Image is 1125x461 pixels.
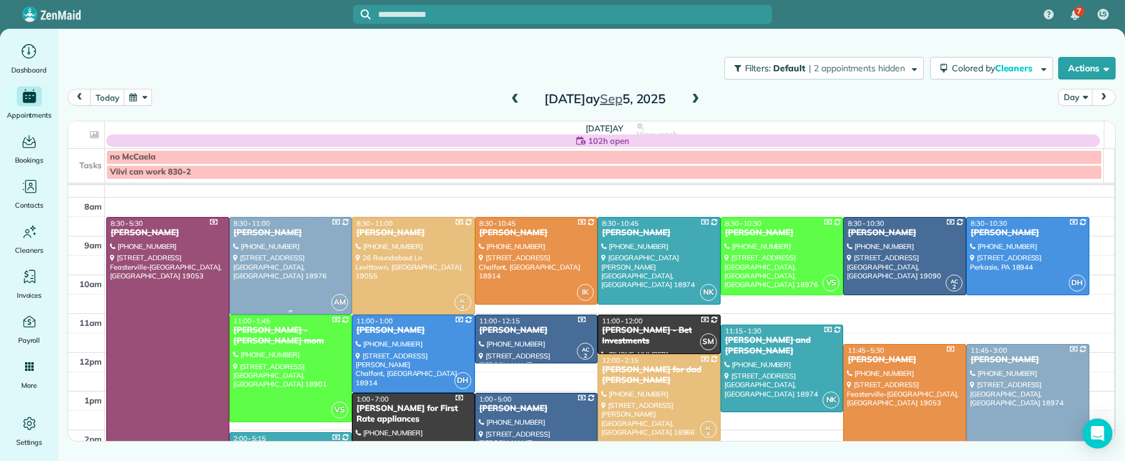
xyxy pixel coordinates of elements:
div: [PERSON_NAME] - [PERSON_NAME] mom [233,325,349,347]
small: 2 [946,281,962,293]
a: Payroll [5,312,53,347]
div: [PERSON_NAME] [847,355,962,365]
div: [PERSON_NAME] [724,228,840,238]
span: 1pm [84,395,102,405]
a: Contacts [5,176,53,211]
span: LS [1099,9,1107,19]
span: 7 [1077,6,1081,16]
span: 8:30 - 10:45 [479,219,516,228]
div: [PERSON_NAME] [479,228,594,238]
span: Settings [16,436,42,448]
span: 9am [84,240,102,250]
span: 11:15 - 1:30 [725,327,761,335]
span: 1:00 - 7:00 [356,395,389,403]
span: Invoices [17,289,42,301]
div: [PERSON_NAME] [479,403,594,414]
span: 8:30 - 5:30 [111,219,143,228]
span: VS [822,275,839,291]
span: Viivi can work 830-2 [110,167,191,177]
button: prev [67,89,91,106]
span: 8:30 - 11:00 [234,219,270,228]
span: 8:30 - 11:00 [356,219,392,228]
div: [PERSON_NAME] [233,228,349,238]
span: 8:30 - 10:45 [602,219,638,228]
a: Bookings [5,131,53,166]
span: 11:45 - 3:00 [971,346,1007,355]
div: [PERSON_NAME] - Bet Investments [601,325,717,347]
div: [PERSON_NAME] [356,228,471,238]
div: [PERSON_NAME] [356,325,471,336]
a: Filters: Default | 2 appointments hidden [718,57,924,79]
span: Bookings [15,154,44,166]
span: Cleaners [15,244,43,256]
a: Cleaners [5,221,53,256]
div: [PERSON_NAME] [847,228,962,238]
span: Sep [600,91,622,106]
span: Payroll [18,334,41,347]
div: [PERSON_NAME] [601,228,717,238]
span: AL [459,297,466,304]
button: next [1092,89,1116,106]
div: 7 unread notifications [1062,1,1088,29]
a: Appointments [5,86,53,121]
div: [PERSON_NAME] [479,325,594,336]
a: Dashboard [5,41,53,76]
span: Colored by [952,63,1037,74]
span: SM [700,333,717,350]
button: Day [1058,89,1092,106]
span: Default [773,63,806,74]
button: Focus search [353,9,371,19]
span: DH [1069,275,1086,291]
span: 11:00 - 12:00 [602,317,642,325]
span: Filters: [745,63,771,74]
span: 8:30 - 10:30 [847,219,884,228]
span: 102h open [588,134,629,147]
span: Cleaners [995,63,1035,74]
span: [DATE]ay [586,123,623,133]
div: [PERSON_NAME] for dad [PERSON_NAME] [601,365,717,386]
span: 8:30 - 10:30 [725,219,761,228]
span: Dashboard [11,64,47,76]
span: 11:45 - 5:30 [847,346,884,355]
button: today [90,89,124,106]
a: Invoices [5,266,53,301]
small: 2 [577,350,593,362]
span: 12:00 - 2:15 [602,356,638,365]
span: NK [822,392,839,408]
span: More [21,379,37,392]
span: IK [577,284,594,301]
span: 12pm [79,357,102,367]
div: [PERSON_NAME] [970,355,1086,365]
div: Open Intercom Messenger [1082,418,1112,448]
span: 11:00 - 1:00 [356,317,392,325]
span: 8am [84,201,102,211]
span: DH [454,372,471,389]
svg: Focus search [361,9,371,19]
span: AC [582,346,589,353]
button: Filters: Default | 2 appointments hidden [724,57,924,79]
div: [PERSON_NAME] [110,228,226,238]
span: no McCaela [110,152,156,162]
span: | 2 appointments hidden [809,63,905,74]
div: [PERSON_NAME] and [PERSON_NAME] [724,335,840,357]
span: VS [331,402,348,418]
span: 2pm [84,434,102,444]
span: 1:00 - 5:00 [479,395,512,403]
span: NK [700,284,717,301]
span: AC [951,278,958,285]
span: Contacts [15,199,43,211]
span: 8:30 - 10:30 [971,219,1007,228]
span: 11:00 - 1:45 [234,317,270,325]
button: Actions [1058,57,1116,79]
span: AL [705,424,712,431]
span: AM [331,294,348,311]
small: 4 [455,301,471,313]
h2: [DATE]ay 5, 2025 [527,92,683,106]
span: 10am [79,279,102,289]
button: Colored byCleaners [930,57,1053,79]
span: View week [637,129,677,139]
small: 4 [701,428,716,440]
div: [PERSON_NAME] [970,228,1086,238]
span: 11:00 - 12:15 [479,317,520,325]
span: 2:00 - 5:15 [234,434,266,443]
